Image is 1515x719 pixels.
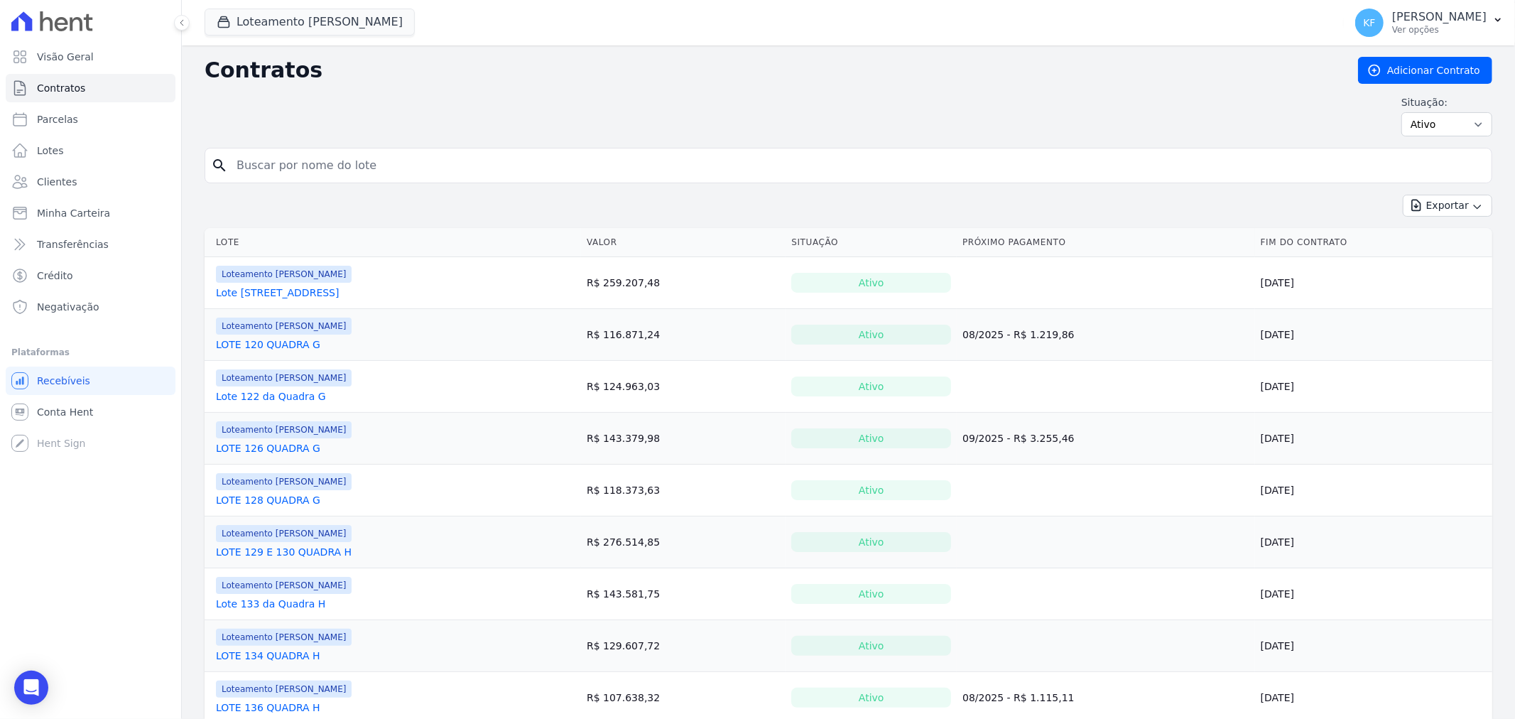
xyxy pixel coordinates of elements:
div: Ativo [791,584,951,604]
div: Ativo [791,480,951,500]
div: Ativo [791,325,951,345]
th: Valor [581,228,786,257]
td: [DATE] [1255,257,1492,309]
td: R$ 129.607,72 [581,620,786,672]
div: Ativo [791,377,951,396]
a: Negativação [6,293,175,321]
span: Parcelas [37,112,78,126]
a: Lote [STREET_ADDRESS] [216,286,340,300]
input: Buscar por nome do lote [228,151,1486,180]
a: Lote 133 da Quadra H [216,597,325,611]
a: LOTE 126 QUADRA G [216,441,320,455]
span: Clientes [37,175,77,189]
a: Adicionar Contrato [1358,57,1492,84]
div: Ativo [791,273,951,293]
th: Lote [205,228,581,257]
th: Próximo Pagamento [957,228,1255,257]
p: [PERSON_NAME] [1392,10,1487,24]
span: Loteamento [PERSON_NAME] [216,266,352,283]
a: Conta Hent [6,398,175,426]
span: Transferências [37,237,109,252]
a: LOTE 120 QUADRA G [216,337,320,352]
a: Lote 122 da Quadra G [216,389,326,404]
td: [DATE] [1255,361,1492,413]
div: Open Intercom Messenger [14,671,48,705]
a: Visão Geral [6,43,175,71]
a: Recebíveis [6,367,175,395]
span: Conta Hent [37,405,93,419]
span: Loteamento [PERSON_NAME] [216,318,352,335]
td: R$ 124.963,03 [581,361,786,413]
div: Ativo [791,532,951,552]
span: Contratos [37,81,85,95]
td: R$ 276.514,85 [581,517,786,568]
span: Loteamento [PERSON_NAME] [216,681,352,698]
a: LOTE 129 E 130 QUADRA H [216,545,352,559]
span: Crédito [37,269,73,283]
td: R$ 118.373,63 [581,465,786,517]
span: Loteamento [PERSON_NAME] [216,525,352,542]
span: Loteamento [PERSON_NAME] [216,577,352,594]
span: Loteamento [PERSON_NAME] [216,369,352,386]
a: LOTE 134 QUADRA H [216,649,320,663]
label: Situação: [1401,95,1492,109]
a: LOTE 136 QUADRA H [216,701,320,715]
td: [DATE] [1255,568,1492,620]
a: Contratos [6,74,175,102]
td: [DATE] [1255,413,1492,465]
div: Plataformas [11,344,170,361]
span: Minha Carteira [37,206,110,220]
td: [DATE] [1255,620,1492,672]
span: Loteamento [PERSON_NAME] [216,473,352,490]
button: Loteamento [PERSON_NAME] [205,9,415,36]
p: Ver opções [1392,24,1487,36]
h2: Contratos [205,58,1335,83]
td: [DATE] [1255,517,1492,568]
button: Exportar [1403,195,1492,217]
i: search [211,157,228,174]
span: Recebíveis [37,374,90,388]
div: Ativo [791,428,951,448]
span: Loteamento [PERSON_NAME] [216,421,352,438]
a: Crédito [6,261,175,290]
a: 08/2025 - R$ 1.219,86 [962,329,1075,340]
a: Transferências [6,230,175,259]
td: R$ 259.207,48 [581,257,786,309]
th: Fim do Contrato [1255,228,1492,257]
a: Clientes [6,168,175,196]
td: R$ 143.379,98 [581,413,786,465]
span: Loteamento [PERSON_NAME] [216,629,352,646]
a: LOTE 128 QUADRA G [216,493,320,507]
td: [DATE] [1255,309,1492,361]
span: Lotes [37,144,64,158]
span: Visão Geral [37,50,94,64]
th: Situação [786,228,957,257]
td: R$ 116.871,24 [581,309,786,361]
a: 09/2025 - R$ 3.255,46 [962,433,1075,444]
td: R$ 143.581,75 [581,568,786,620]
a: Lotes [6,136,175,165]
span: Negativação [37,300,99,314]
a: Parcelas [6,105,175,134]
button: KF [PERSON_NAME] Ver opções [1344,3,1515,43]
div: Ativo [791,636,951,656]
a: 08/2025 - R$ 1.115,11 [962,692,1075,703]
a: Minha Carteira [6,199,175,227]
div: Ativo [791,688,951,708]
td: [DATE] [1255,465,1492,517]
span: KF [1363,18,1375,28]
